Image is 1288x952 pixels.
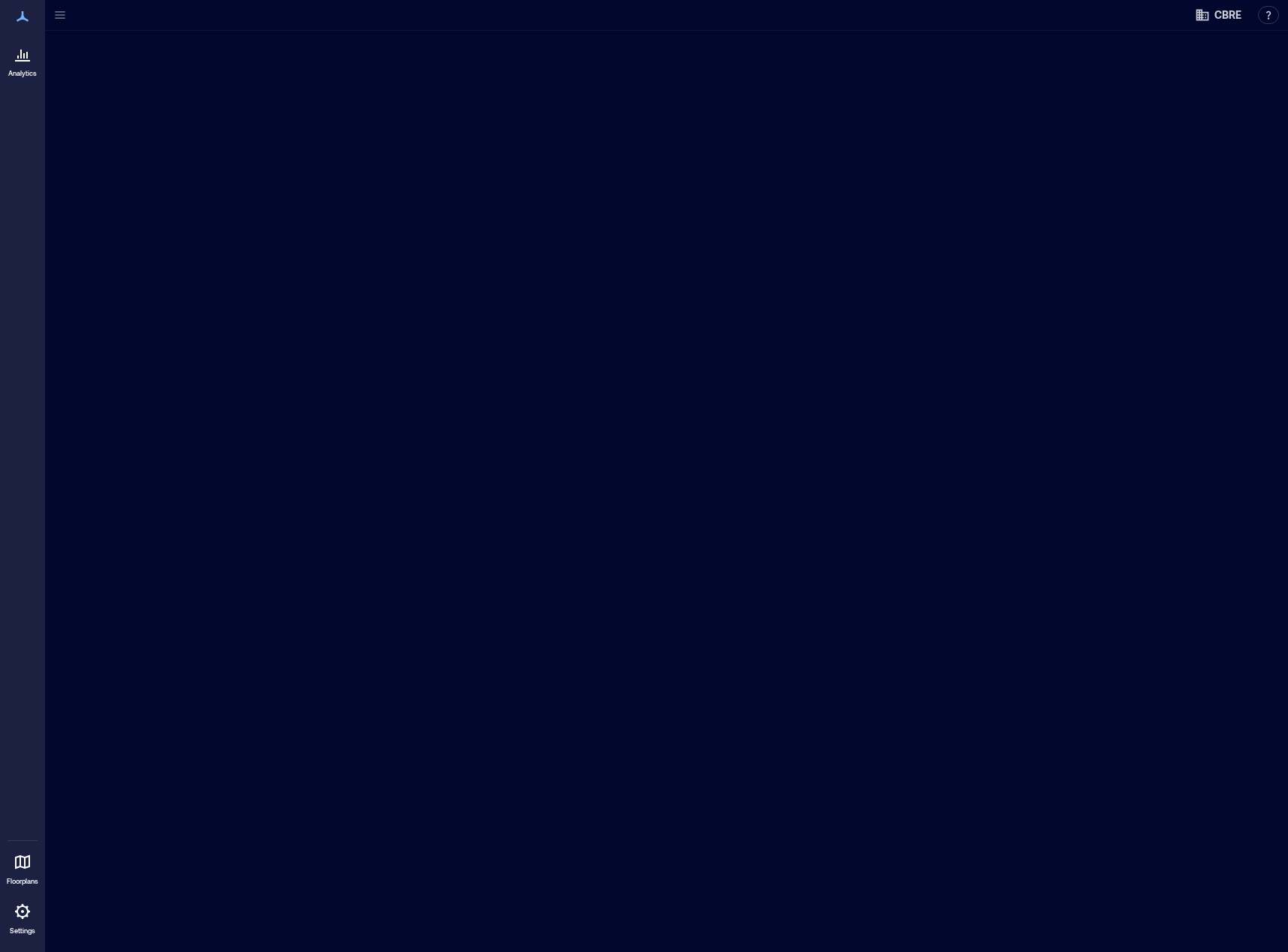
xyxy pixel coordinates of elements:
[1214,8,1241,23] span: CBRE
[5,893,41,940] a: Settings
[1190,3,1246,27] button: CBRE
[10,926,35,935] p: Settings
[8,69,37,78] p: Analytics
[2,844,43,890] a: Floorplans
[4,36,41,83] a: Analytics
[7,877,38,886] p: Floorplans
